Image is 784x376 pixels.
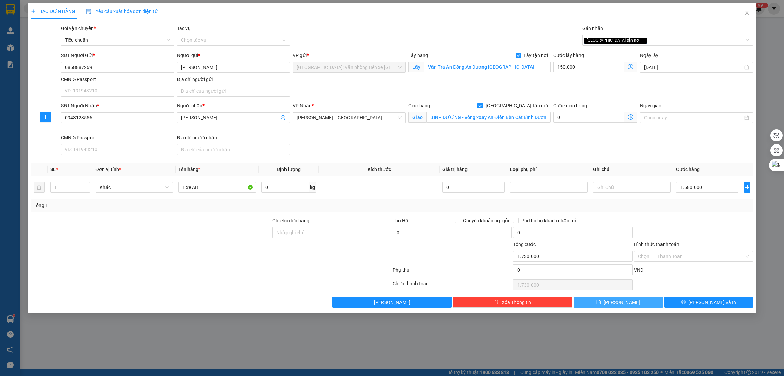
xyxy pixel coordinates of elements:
[460,217,512,224] span: Chuyển khoản ng. gửi
[408,103,430,108] span: Giao hàng
[590,163,673,176] th: Ghi chú
[593,182,671,193] input: Ghi Chú
[574,297,663,308] button: save[PERSON_NAME]
[553,112,624,123] input: Cước giao hàng
[676,167,700,172] span: Cước hàng
[644,114,743,121] input: Ngày giao
[177,52,290,59] div: Người gửi
[332,297,452,308] button: [PERSON_NAME]
[31,9,36,14] span: plus
[86,9,92,14] img: icon
[640,103,661,108] label: Ngày giao
[61,75,174,83] div: CMND/Passport
[61,102,174,109] div: SĐT Người Nhận
[177,102,290,109] div: Người nhận
[664,297,753,308] button: printer[PERSON_NAME] và In
[494,300,499,305] span: delete
[46,14,140,21] span: Ngày in phiếu: 09:41 ngày
[424,62,550,72] input: Lấy tận nơi
[393,218,408,223] span: Thu Hộ
[178,167,200,172] span: Tên hàng
[634,242,679,247] label: Hình thức thanh toán
[86,8,158,14] span: Yêu cầu xuất hóa đơn điện tử
[367,167,391,172] span: Kích thước
[177,75,290,83] div: Địa chỉ người gửi
[744,182,750,193] button: plus
[19,23,36,29] strong: CSKH:
[513,242,536,247] span: Tổng cước
[392,280,512,292] div: Chưa thanh toán
[681,300,686,305] span: printer
[483,102,551,109] span: [GEOGRAPHIC_DATA] tận nơi
[96,167,121,172] span: Đơn vị tính
[31,8,75,14] span: TẠO ĐƠN HÀNG
[178,182,256,193] input: VD: Bàn, Ghế
[293,52,406,59] div: VP gửi
[553,103,587,108] label: Cước giao hàng
[426,112,550,123] input: Giao tận nơi
[177,134,290,141] div: Địa chỉ người nhận
[272,218,310,223] label: Ghi chú đơn hàng
[177,144,290,155] input: Địa chỉ của người nhận
[582,25,603,31] label: Gán nhãn
[640,53,658,58] label: Ngày lấy
[34,202,303,209] div: Tổng: 1
[628,114,633,120] span: dollar-circle
[553,53,584,58] label: Cước lấy hàng
[65,35,170,45] span: Tiêu chuẩn
[272,227,391,238] input: Ghi chú đơn hàng
[100,182,169,192] span: Khác
[453,297,572,308] button: deleteXóa Thông tin
[50,167,56,172] span: SL
[177,25,191,31] label: Tác vụ
[442,167,468,172] span: Giá trị hàng
[40,114,50,120] span: plus
[744,185,750,190] span: plus
[48,3,137,12] strong: PHIẾU DÁN LÊN HÀNG
[392,266,512,278] div: Phụ thu
[519,217,579,224] span: Phí thu hộ khách nhận trả
[34,182,45,193] button: delete
[744,10,750,15] span: close
[688,298,736,306] span: [PERSON_NAME] và In
[507,163,590,176] th: Loại phụ phí
[297,62,402,72] span: Hải Phòng: Văn phòng Bến xe Thượng Lý
[442,182,505,193] input: 0
[408,62,424,72] span: Lấy
[408,53,428,58] span: Lấy hàng
[280,115,286,120] span: user-add
[293,103,312,108] span: VP Nhận
[61,52,174,59] div: SĐT Người Gửi
[177,86,290,97] input: Địa chỉ của người gửi
[3,41,104,50] span: Mã đơn: VPHP1409250004
[309,182,316,193] span: kg
[374,298,410,306] span: [PERSON_NAME]
[584,38,647,44] span: [GEOGRAPHIC_DATA] tận nơi
[634,267,643,273] span: VND
[408,112,426,123] span: Giao
[641,39,644,42] span: close
[596,300,601,305] span: save
[644,64,743,71] input: Ngày lấy
[61,25,96,31] span: Gói vận chuyển
[553,62,624,72] input: Cước lấy hàng
[3,23,52,35] span: [PHONE_NUMBER]
[54,23,136,35] span: CÔNG TY TNHH CHUYỂN PHÁT NHANH BẢO AN
[40,112,51,122] button: plus
[61,134,174,141] div: CMND/Passport
[277,167,301,172] span: Định lượng
[737,3,756,22] button: Close
[521,52,551,59] span: Lấy tận nơi
[502,298,531,306] span: Xóa Thông tin
[604,298,640,306] span: [PERSON_NAME]
[297,113,402,123] span: Hồ Chí Minh : Kho Quận 12
[628,64,633,69] span: dollar-circle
